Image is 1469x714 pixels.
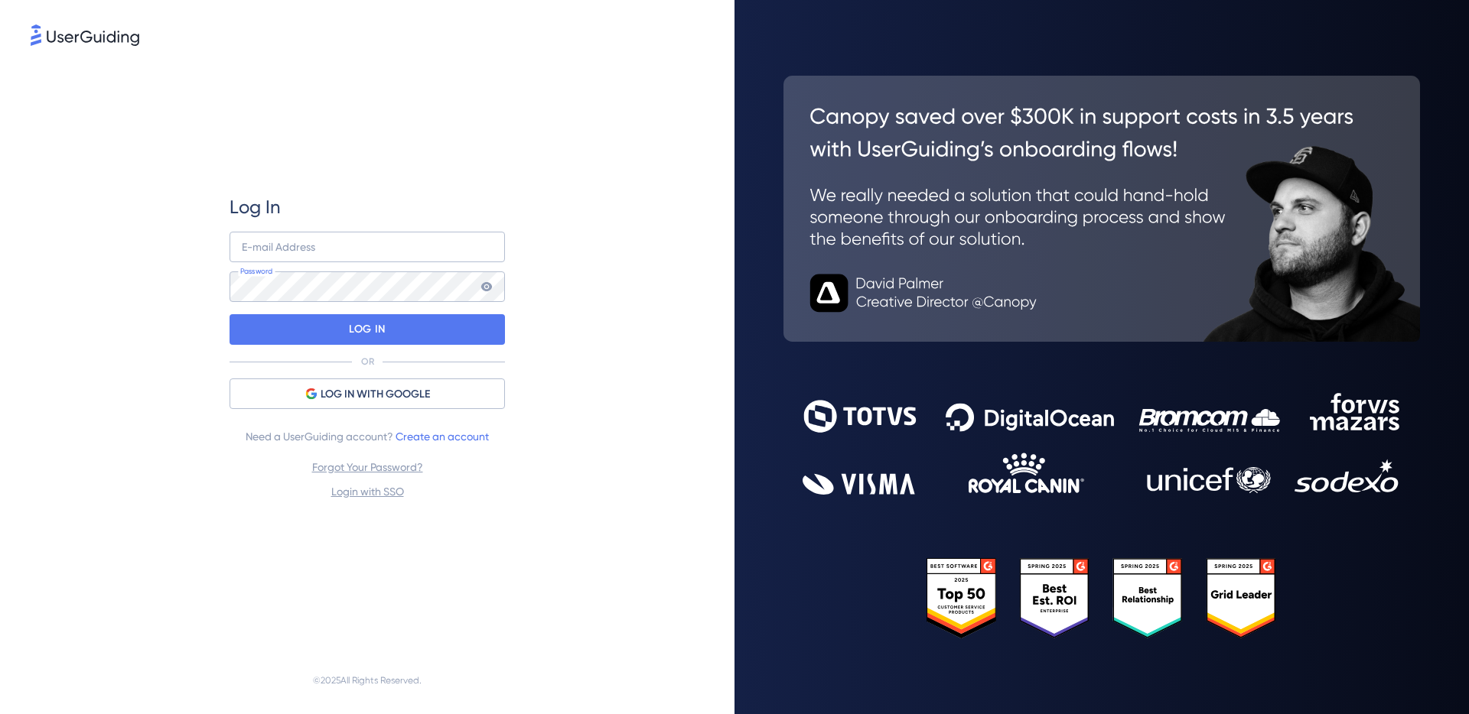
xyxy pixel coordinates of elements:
[396,430,489,443] a: Create an account
[349,317,385,342] p: LOG IN
[230,232,505,262] input: example@company.com
[312,461,423,473] a: Forgot Your Password?
[246,427,489,446] span: Need a UserGuiding account?
[321,385,430,404] span: LOG IN WITH GOOGLE
[803,393,1401,495] img: 9302ce2ac39453076f5bc0f2f2ca889b.svg
[783,76,1420,342] img: 26c0aa7c25a843aed4baddd2b5e0fa68.svg
[927,558,1277,638] img: 25303e33045975176eb484905ab012ff.svg
[361,355,374,368] p: OR
[331,485,404,498] a: Login with SSO
[230,195,281,219] span: Log In
[31,24,139,46] img: 8faab4ba6bc7696a72372aa768b0286c.svg
[313,671,422,690] span: © 2025 All Rights Reserved.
